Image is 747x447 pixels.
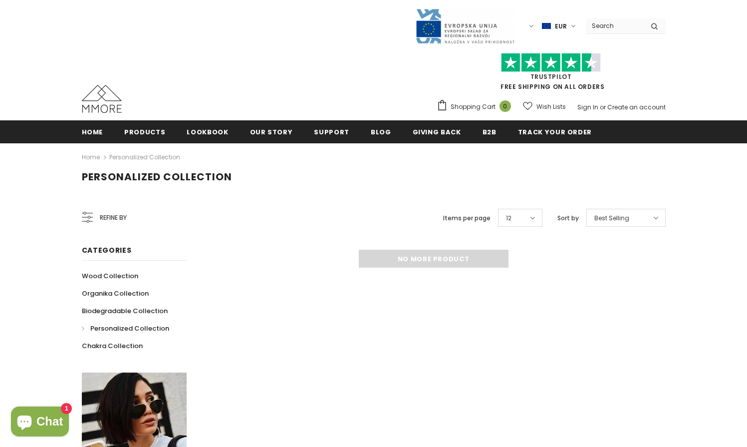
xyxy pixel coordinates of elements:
[600,103,606,111] span: or
[82,271,138,281] span: Wood Collection
[82,267,138,285] a: Wood Collection
[187,127,228,137] span: Lookbook
[314,127,349,137] span: support
[413,127,461,137] span: Giving back
[577,103,598,111] a: Sign In
[187,120,228,143] a: Lookbook
[82,127,103,137] span: Home
[530,72,572,81] a: Trustpilot
[607,103,666,111] a: Create an account
[314,120,349,143] a: support
[109,153,180,161] a: Personalized Collection
[82,306,168,316] span: Biodegradable Collection
[124,120,165,143] a: Products
[82,341,143,351] span: Chakra Collection
[557,213,579,223] label: Sort by
[518,127,592,137] span: Track your order
[483,120,497,143] a: B2B
[82,289,149,298] span: Organika Collection
[518,120,592,143] a: Track your order
[586,18,643,33] input: Search Site
[82,337,143,355] a: Chakra Collection
[501,53,601,72] img: Trust Pilot Stars
[594,213,629,223] span: Best Selling
[124,127,165,137] span: Products
[499,100,511,112] span: 0
[82,85,122,113] img: MMORE Cases
[371,127,391,137] span: Blog
[250,127,293,137] span: Our Story
[82,120,103,143] a: Home
[82,245,132,255] span: Categories
[437,99,516,114] a: Shopping Cart 0
[82,170,232,184] span: Personalized Collection
[555,21,567,31] span: EUR
[523,98,566,115] a: Wish Lists
[250,120,293,143] a: Our Story
[90,324,169,333] span: Personalized Collection
[415,8,515,44] img: Javni Razpis
[371,120,391,143] a: Blog
[82,285,149,302] a: Organika Collection
[443,213,491,223] label: Items per page
[506,213,511,223] span: 12
[82,302,168,320] a: Biodegradable Collection
[8,407,72,439] inbox-online-store-chat: Shopify online store chat
[415,21,515,30] a: Javni Razpis
[437,57,666,91] span: FREE SHIPPING ON ALL ORDERS
[536,102,566,112] span: Wish Lists
[100,212,127,223] span: Refine by
[413,120,461,143] a: Giving back
[451,102,496,112] span: Shopping Cart
[82,151,100,163] a: Home
[483,127,497,137] span: B2B
[82,320,169,337] a: Personalized Collection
